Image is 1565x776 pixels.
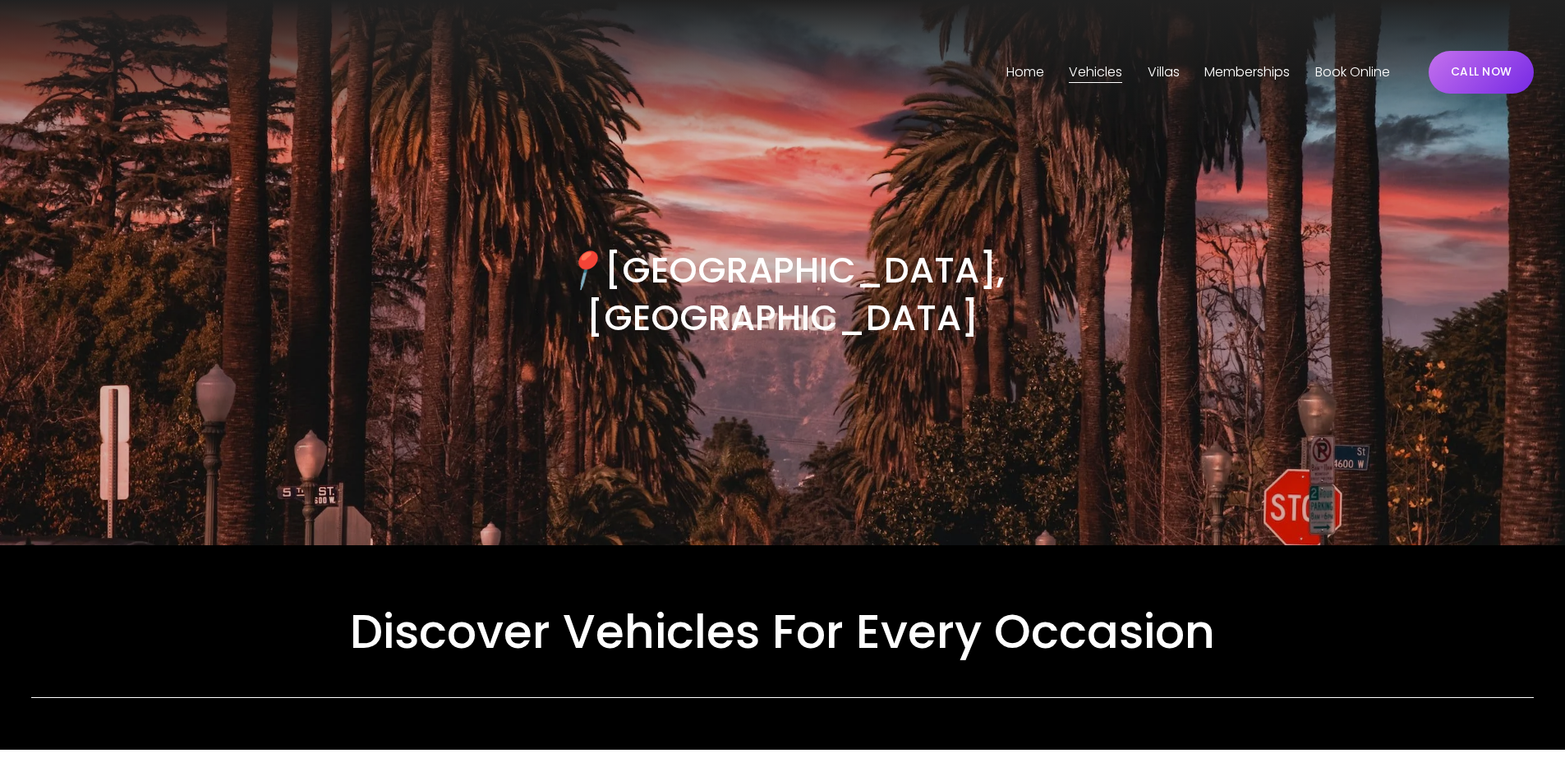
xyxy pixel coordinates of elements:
[560,245,605,295] em: 📍
[1148,61,1180,85] span: Villas
[1069,61,1122,85] span: Vehicles
[31,601,1534,662] h2: Discover Vehicles For Every Occasion
[31,31,163,113] img: Luxury Car &amp; Home Rentals For Every Occasion
[1315,59,1390,85] a: Book Online
[1006,59,1044,85] a: Home
[407,246,1158,342] h3: [GEOGRAPHIC_DATA], [GEOGRAPHIC_DATA]
[1069,59,1122,85] a: folder dropdown
[1204,59,1290,85] a: Memberships
[1148,59,1180,85] a: folder dropdown
[1429,51,1534,94] a: CALL NOW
